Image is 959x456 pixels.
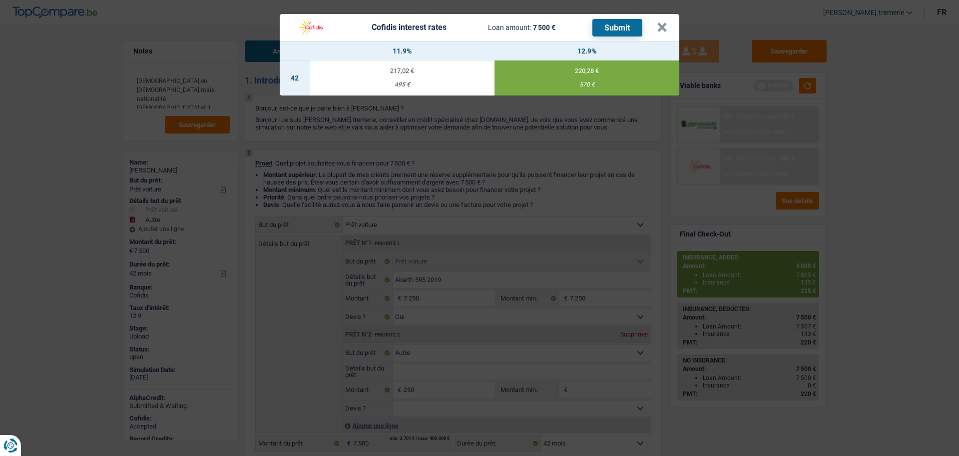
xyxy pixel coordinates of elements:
div: 495 € [310,81,494,88]
span: 7 500 € [533,23,555,31]
div: Cofidis interest rates [372,23,447,31]
th: 11.9% [310,41,494,60]
div: 570 € [494,81,679,88]
span: Loan amount: [488,23,531,31]
button: × [657,22,667,32]
div: 217,02 € [310,67,494,74]
td: 42 [280,60,310,95]
div: 220,28 € [494,67,679,74]
img: Cofidis [292,18,330,37]
button: Submit [592,19,642,36]
th: 12.9% [494,41,679,60]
